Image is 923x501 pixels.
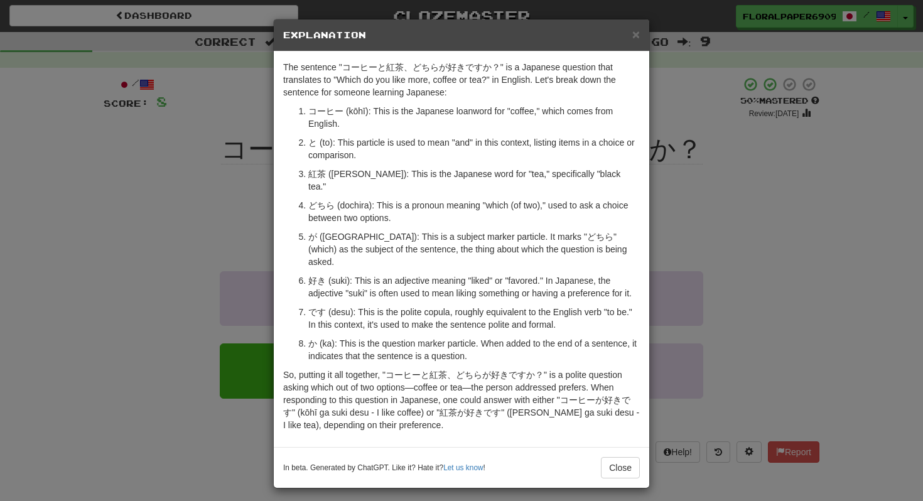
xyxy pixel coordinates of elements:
[283,369,640,431] p: So, putting it all together, "コーヒーと紅茶、どちらが好きですか？" is a polite question asking which out of two op...
[308,337,640,362] p: か (ka): This is the question marker particle. When added to the end of a sentence, it indicates t...
[601,457,640,478] button: Close
[632,27,640,41] span: ×
[632,28,640,41] button: Close
[308,274,640,299] p: 好き (suki): This is an adjective meaning "liked" or "favored." In Japanese, the adjective "suki" i...
[443,463,483,472] a: Let us know
[308,306,640,331] p: です (desu): This is the polite copula, roughly equivalent to the English verb "to be." In this con...
[308,230,640,268] p: が ([GEOGRAPHIC_DATA]): This is a subject marker particle. It marks "どちら" (which) as the subject o...
[283,61,640,99] p: The sentence "コーヒーと紅茶、どちらが好きですか？" is a Japanese question that translates to "Which do you like mo...
[308,136,640,161] p: と (to): This particle is used to mean "and" in this context, listing items in a choice or compari...
[283,463,485,473] small: In beta. Generated by ChatGPT. Like it? Hate it? !
[308,199,640,224] p: どちら (dochira): This is a pronoun meaning "which (of two)," used to ask a choice between two options.
[308,168,640,193] p: 紅茶 ([PERSON_NAME]): This is the Japanese word for "tea," specifically "black tea."
[308,105,640,130] p: コーヒー (kōhī): This is the Japanese loanword for "coffee," which comes from English.
[283,29,640,41] h5: Explanation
